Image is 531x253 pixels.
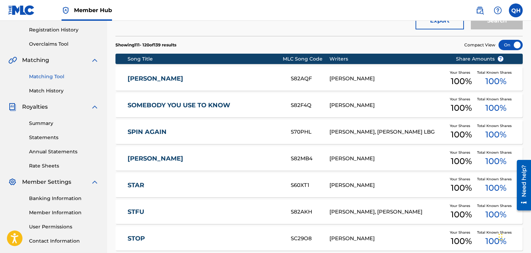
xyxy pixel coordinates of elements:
[499,227,503,247] div: Drag
[91,178,99,186] img: expand
[29,26,99,34] a: Registration History
[451,235,472,247] span: 100 %
[450,123,473,128] span: Your Shares
[329,55,446,63] div: Writers
[464,42,495,48] span: Compact View
[29,73,99,80] a: Matching Tool
[477,97,514,102] span: Total Known Shares
[329,155,446,163] div: [PERSON_NAME]
[491,3,505,17] div: Help
[22,56,49,64] span: Matching
[128,155,281,163] a: [PERSON_NAME]
[29,237,99,245] a: Contact Information
[485,75,506,88] span: 100 %
[477,230,514,235] span: Total Known Shares
[476,6,484,15] img: search
[485,235,506,247] span: 100 %
[329,101,446,109] div: [PERSON_NAME]
[291,181,329,189] div: S60XT1
[8,56,17,64] img: Matching
[509,3,523,17] div: User Menu
[450,203,473,208] span: Your Shares
[329,75,446,83] div: [PERSON_NAME]
[329,128,446,136] div: [PERSON_NAME], [PERSON_NAME] LBG
[115,42,176,48] p: Showing 111 - 120 of 139 results
[128,75,281,83] a: [PERSON_NAME]
[29,223,99,231] a: User Permissions
[485,208,506,221] span: 100 %
[8,178,17,186] img: Member Settings
[91,56,99,64] img: expand
[91,103,99,111] img: expand
[329,235,446,243] div: [PERSON_NAME]
[128,55,283,63] div: Song Title
[496,220,531,253] iframe: Chat Widget
[451,155,472,168] span: 100 %
[29,120,99,127] a: Summary
[477,123,514,128] span: Total Known Shares
[291,155,329,163] div: S82MB4
[22,103,48,111] span: Royalties
[283,55,329,63] div: MLC Song Code
[291,235,329,243] div: SC29O8
[29,162,99,170] a: Rate Sheets
[29,134,99,141] a: Statements
[291,101,329,109] div: S82F4Q
[477,203,514,208] span: Total Known Shares
[62,6,70,15] img: Top Rightsholder
[128,181,281,189] a: STAR
[291,75,329,83] div: S82AQF
[450,177,473,182] span: Your Shares
[498,56,503,62] span: ?
[8,103,17,111] img: Royalties
[451,128,472,141] span: 100 %
[74,6,112,14] span: Member Hub
[485,128,506,141] span: 100 %
[128,128,281,136] a: SPIN AGAIN
[29,148,99,155] a: Annual Statements
[128,101,281,109] a: SOMEBODY YOU USE TO KNOW
[29,195,99,202] a: Banking Information
[477,70,514,75] span: Total Known Shares
[291,128,329,136] div: S70PHL
[512,156,531,214] iframe: Resource Center
[416,12,464,29] button: Export
[329,208,446,216] div: [PERSON_NAME], [PERSON_NAME]
[485,102,506,114] span: 100 %
[450,150,473,155] span: Your Shares
[485,182,506,194] span: 100 %
[29,209,99,216] a: Member Information
[450,97,473,102] span: Your Shares
[473,3,487,17] a: Public Search
[29,87,99,94] a: Match History
[128,208,281,216] a: STFU
[485,155,506,168] span: 100 %
[291,208,329,216] div: S82AKH
[8,5,35,15] img: MLC Logo
[128,235,281,243] a: STOP
[451,102,472,114] span: 100 %
[451,182,472,194] span: 100 %
[451,208,472,221] span: 100 %
[456,55,504,63] span: Share Amounts
[477,150,514,155] span: Total Known Shares
[329,181,446,189] div: [PERSON_NAME]
[450,230,473,235] span: Your Shares
[494,6,502,15] img: help
[450,70,473,75] span: Your Shares
[477,177,514,182] span: Total Known Shares
[451,75,472,88] span: 100 %
[29,40,99,48] a: Overclaims Tool
[22,178,71,186] span: Member Settings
